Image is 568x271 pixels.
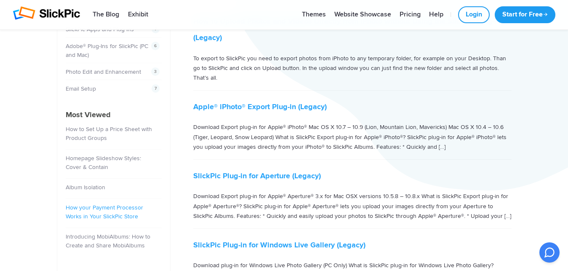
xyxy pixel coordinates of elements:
[193,54,512,83] p: To export to SlickPic you need to export photos from iPhoto to any temporary folder, for example ...
[66,109,162,121] h4: Most Viewed
[66,155,141,171] a: Homepage Slideshow Styles: Cover & Contain
[66,43,148,59] a: Adobe® Plug-Ins for SlickPic (PC and Mac)
[193,102,327,111] a: Apple® iPhoto® Export Plug-in (Legacy)
[151,67,160,76] span: 3
[193,240,365,250] a: SlickPic Plug-in for Windows Live Gallery (Legacy)
[193,171,321,180] a: SlickPic Plug-in for Aperture (Legacy)
[66,233,150,249] a: Introducing MobiAlbums: How to Create and Share MobiAlbums
[66,26,134,33] a: SlickPic Apps and Plug-ins
[193,191,512,221] p: Download Export plug-in for Apple® Aperture® 3.x for Mac OSX versions 10.5.8 – 10.8.x What is Sli...
[152,84,160,93] span: 7
[66,68,141,75] a: Photo Edit and Enhancement
[66,204,143,220] a: How your Payment Processor Works in Your SlickPic Store
[66,126,152,142] a: How to Set Up a Price Sheet with Product Groups
[151,42,160,50] span: 6
[66,85,96,92] a: Email Setup
[193,122,512,152] p: Download Export plug-in for Apple® iPhoto® Mac OS X 10.7 – 10.9 (Lion, Mountain Lion, Mavericks) ...
[66,184,105,191] a: Album Isolation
